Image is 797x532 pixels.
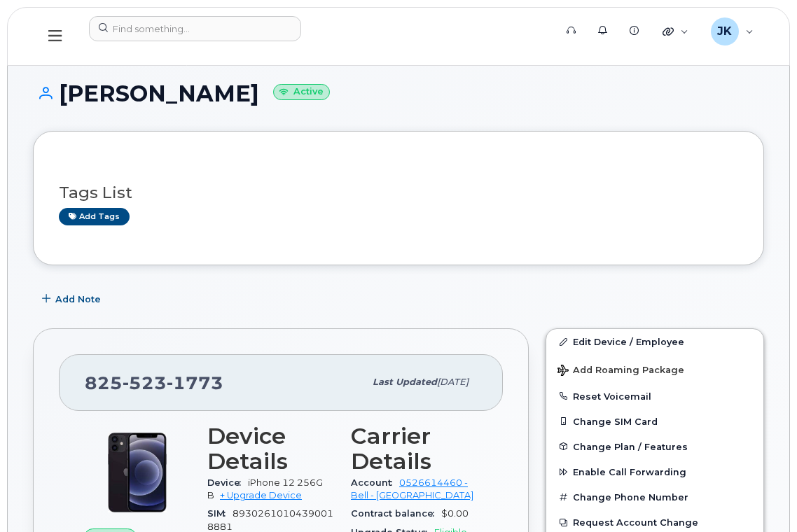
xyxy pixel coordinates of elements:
[33,286,113,311] button: Add Note
[351,423,478,474] h3: Carrier Details
[207,477,323,500] span: iPhone 12 256GB
[546,409,763,434] button: Change SIM Card
[123,372,167,393] span: 523
[351,508,441,519] span: Contract balance
[59,208,130,225] a: Add tags
[546,434,763,459] button: Change Plan / Features
[207,508,333,531] span: 89302610104390018881
[573,441,688,451] span: Change Plan / Features
[546,484,763,510] button: Change Phone Number
[557,365,684,378] span: Add Roaming Package
[95,430,179,514] img: iPhone_12.jpg
[351,477,473,500] a: 0526614460 - Bell - [GEOGRAPHIC_DATA]
[207,423,334,474] h3: Device Details
[220,490,302,500] a: + Upgrade Device
[373,377,437,387] span: Last updated
[59,184,738,202] h3: Tags List
[207,508,233,519] span: SIM
[546,384,763,409] button: Reset Voicemail
[441,508,469,519] span: $0.00
[273,84,330,100] small: Active
[33,81,764,106] h1: [PERSON_NAME]
[437,377,469,387] span: [DATE]
[546,459,763,484] button: Enable Call Forwarding
[207,477,248,488] span: Device
[546,329,763,354] a: Edit Device / Employee
[546,355,763,384] button: Add Roaming Package
[85,372,223,393] span: 825
[55,293,101,306] span: Add Note
[351,477,399,488] span: Account
[573,467,686,477] span: Enable Call Forwarding
[167,372,223,393] span: 1773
